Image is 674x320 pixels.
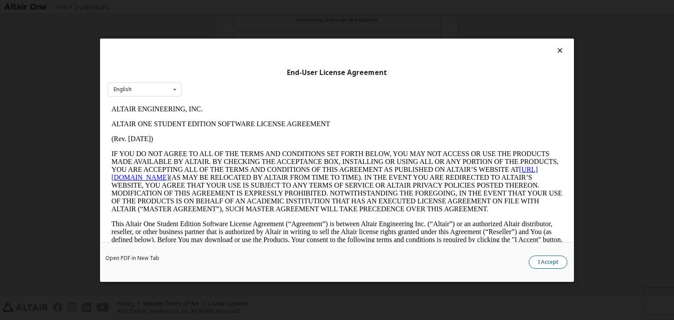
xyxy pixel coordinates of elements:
a: Open PDF in New Tab [105,256,159,261]
p: ALTAIR ENGINEERING, INC. [4,4,455,11]
p: IF YOU DO NOT AGREE TO ALL OF THE TERMS AND CONDITIONS SET FORTH BELOW, YOU MAY NOT ACCESS OR USE... [4,48,455,111]
button: I Accept [529,256,567,269]
p: This Altair One Student Edition Software License Agreement (“Agreement”) is between Altair Engine... [4,118,455,150]
p: ALTAIR ONE STUDENT EDITION SOFTWARE LICENSE AGREEMENT [4,18,455,26]
div: End-User License Agreement [108,68,566,77]
div: English [114,87,132,92]
a: [URL][DOMAIN_NAME] [4,64,430,79]
p: (Rev. [DATE]) [4,33,455,41]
